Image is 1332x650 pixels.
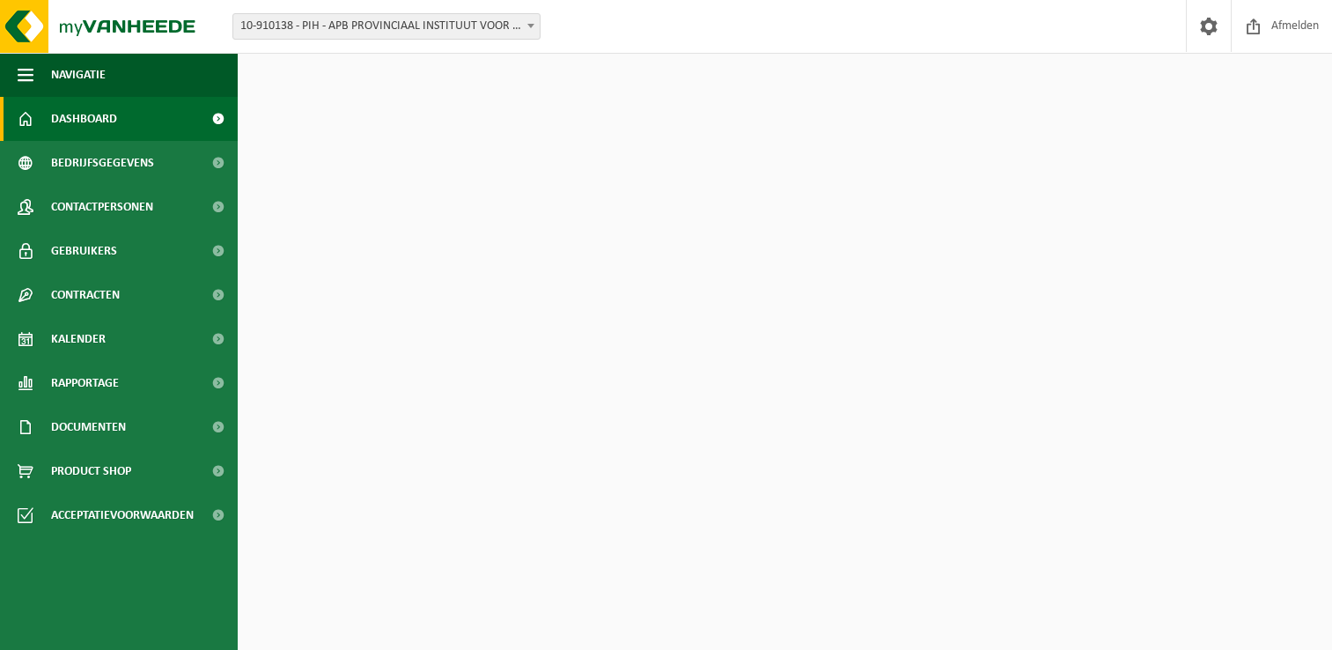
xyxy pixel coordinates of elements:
span: Navigatie [51,53,106,97]
span: Dashboard [51,97,117,141]
span: Documenten [51,405,126,449]
span: Rapportage [51,361,119,405]
span: 10-910138 - PIH - APB PROVINCIAAL INSTITUUT VOOR HYGIENE - ANTWERPEN [233,14,540,39]
span: Product Shop [51,449,131,493]
span: Gebruikers [51,229,117,273]
span: Contracten [51,273,120,317]
span: Contactpersonen [51,185,153,229]
span: 10-910138 - PIH - APB PROVINCIAAL INSTITUUT VOOR HYGIENE - ANTWERPEN [232,13,541,40]
span: Bedrijfsgegevens [51,141,154,185]
span: Kalender [51,317,106,361]
span: Acceptatievoorwaarden [51,493,194,537]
